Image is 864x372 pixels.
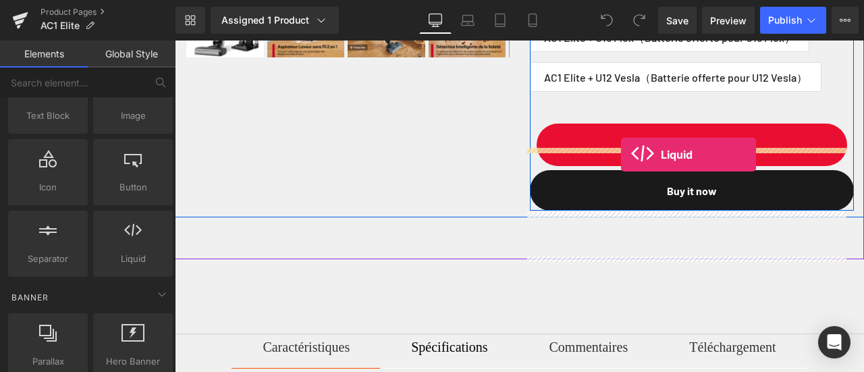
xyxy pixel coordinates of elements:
span: Publish [768,15,802,26]
button: Publish [760,7,826,34]
a: Global Style [88,41,175,68]
span: Icon [12,180,84,194]
div: Caractéristiques [88,294,175,319]
div: Accessoires [312,328,377,354]
div: Assigned 1 Product [221,14,328,27]
div: Téléchargement [514,294,601,319]
a: Product Pages [40,7,175,18]
a: Preview [702,7,755,34]
span: Text Block [12,109,84,123]
span: Save [666,14,688,28]
a: Desktop [419,7,452,34]
span: AC1 Elite + U12 Vesla（Batterie offerte pour U12 Vesla） [369,22,632,51]
span: Parallax [12,354,84,369]
a: Laptop [452,7,484,34]
span: Button [97,180,169,194]
button: More [832,7,859,34]
button: Redo [626,7,653,34]
span: AC1 Elite [40,20,80,31]
div: Open Intercom Messenger [818,326,850,358]
span: Image [97,109,169,123]
a: New Library [175,7,205,34]
a: Mobile [516,7,549,34]
a: Tablet [484,7,516,34]
span: Preview [710,14,747,28]
div: Commentaires [375,294,454,319]
span: Separator [12,252,84,266]
button: Ajouter au panier [362,83,673,126]
span: Banner [10,291,50,304]
div: Spécifications [236,294,313,319]
button: Undo [593,7,620,34]
button: Buy it now [355,130,680,170]
span: Liquid [97,252,169,266]
span: Hero Banner [97,354,169,369]
span: Ajouter au panier [464,96,570,113]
